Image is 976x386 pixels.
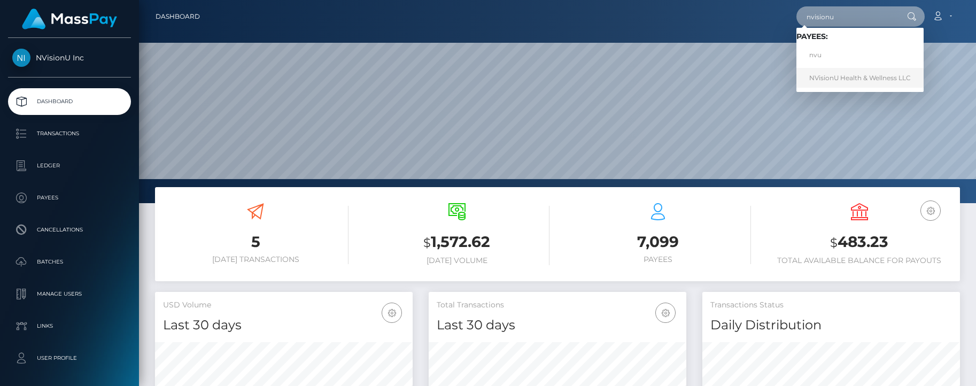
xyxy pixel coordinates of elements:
p: Ledger [12,158,127,174]
h6: [DATE] Transactions [163,255,348,264]
a: Links [8,313,131,339]
h3: 5 [163,231,348,252]
h6: Payees: [796,32,924,41]
a: nvu [796,45,924,65]
h6: Payees [566,255,751,264]
a: Batches [8,249,131,275]
p: User Profile [12,350,127,366]
a: User Profile [8,345,131,372]
a: Payees [8,184,131,211]
a: Dashboard [8,88,131,115]
a: Ledger [8,152,131,179]
p: Manage Users [12,286,127,302]
p: Batches [12,254,127,270]
small: $ [830,235,838,250]
h5: Transactions Status [710,300,952,311]
img: MassPay Logo [22,9,117,29]
h5: Total Transactions [437,300,678,311]
h4: Last 30 days [163,316,405,335]
h3: 483.23 [767,231,952,253]
p: Transactions [12,126,127,142]
small: $ [423,235,431,250]
h3: 7,099 [566,231,751,252]
h4: Daily Distribution [710,316,952,335]
a: Transactions [8,120,131,147]
p: Links [12,318,127,334]
input: Search... [796,6,897,27]
img: NVisionU Inc [12,49,30,67]
p: Payees [12,190,127,206]
h4: Last 30 days [437,316,678,335]
h6: [DATE] Volume [365,256,550,265]
span: NVisionU Inc [8,53,131,63]
h5: USD Volume [163,300,405,311]
h6: Total Available Balance for Payouts [767,256,952,265]
a: Cancellations [8,217,131,243]
p: Dashboard [12,94,127,110]
a: Dashboard [156,5,200,28]
h3: 1,572.62 [365,231,550,253]
a: NVisionU Health & Wellness LLC [796,68,924,88]
a: Manage Users [8,281,131,307]
p: Cancellations [12,222,127,238]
